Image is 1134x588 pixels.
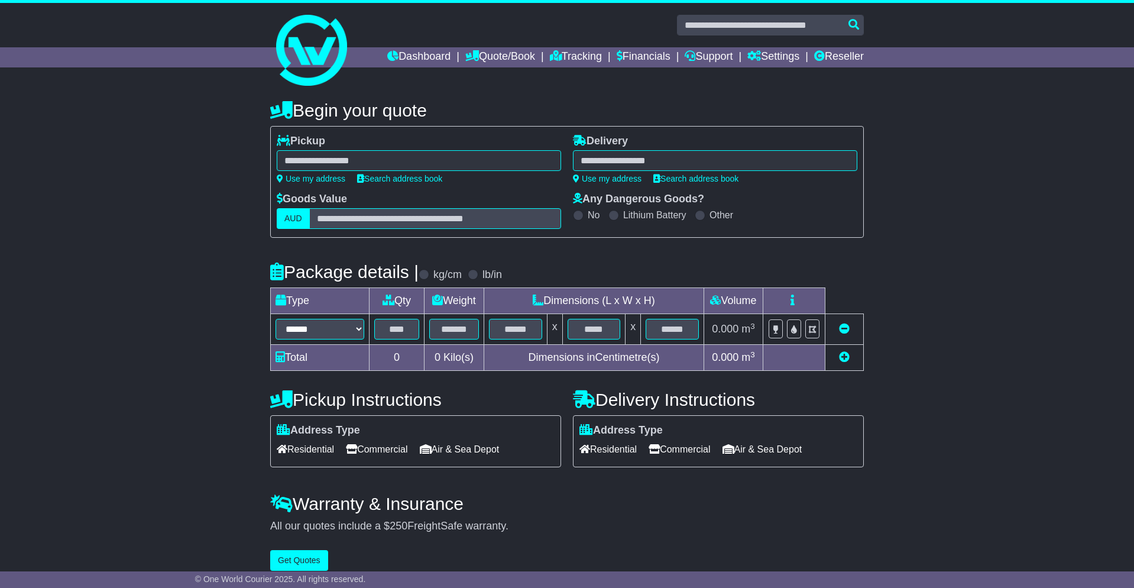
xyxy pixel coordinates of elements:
span: Commercial [649,440,710,458]
a: Use my address [573,174,641,183]
td: x [547,314,562,345]
td: Total [271,345,370,371]
a: Add new item [839,351,850,363]
h4: Begin your quote [270,101,864,120]
label: Pickup [277,135,325,148]
label: kg/cm [433,269,462,282]
label: Goods Value [277,193,347,206]
span: 0.000 [712,323,738,335]
h4: Pickup Instructions [270,390,561,409]
a: Tracking [550,47,602,67]
div: All our quotes include a $ FreightSafe warranty. [270,520,864,533]
label: Lithium Battery [623,209,686,221]
h4: Package details | [270,262,419,282]
span: Residential [579,440,637,458]
a: Search address book [653,174,738,183]
label: AUD [277,208,310,229]
td: Kilo(s) [425,345,484,371]
a: Quote/Book [465,47,535,67]
td: Dimensions in Centimetre(s) [484,345,704,371]
td: Qty [370,288,425,314]
a: Reseller [814,47,864,67]
span: Commercial [346,440,407,458]
a: Use my address [277,174,345,183]
span: © One World Courier 2025. All rights reserved. [195,574,366,584]
span: 0.000 [712,351,738,363]
h4: Delivery Instructions [573,390,864,409]
a: Remove this item [839,323,850,335]
a: Dashboard [387,47,451,67]
td: 0 [370,345,425,371]
td: Dimensions (L x W x H) [484,288,704,314]
a: Support [685,47,733,67]
span: 250 [390,520,407,532]
span: Air & Sea Depot [420,440,500,458]
label: lb/in [482,269,502,282]
label: Address Type [579,424,663,437]
button: Get Quotes [270,550,328,571]
span: 0 [435,351,440,363]
h4: Warranty & Insurance [270,494,864,513]
span: m [741,323,755,335]
td: Type [271,288,370,314]
span: Residential [277,440,334,458]
a: Search address book [357,174,442,183]
td: Weight [425,288,484,314]
span: m [741,351,755,363]
sup: 3 [750,322,755,331]
sup: 3 [750,350,755,359]
label: Any Dangerous Goods? [573,193,704,206]
td: Volume [704,288,763,314]
td: x [626,314,641,345]
label: Address Type [277,424,360,437]
label: Other [709,209,733,221]
a: Settings [747,47,799,67]
label: Delivery [573,135,628,148]
a: Financials [617,47,670,67]
label: No [588,209,600,221]
span: Air & Sea Depot [722,440,802,458]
